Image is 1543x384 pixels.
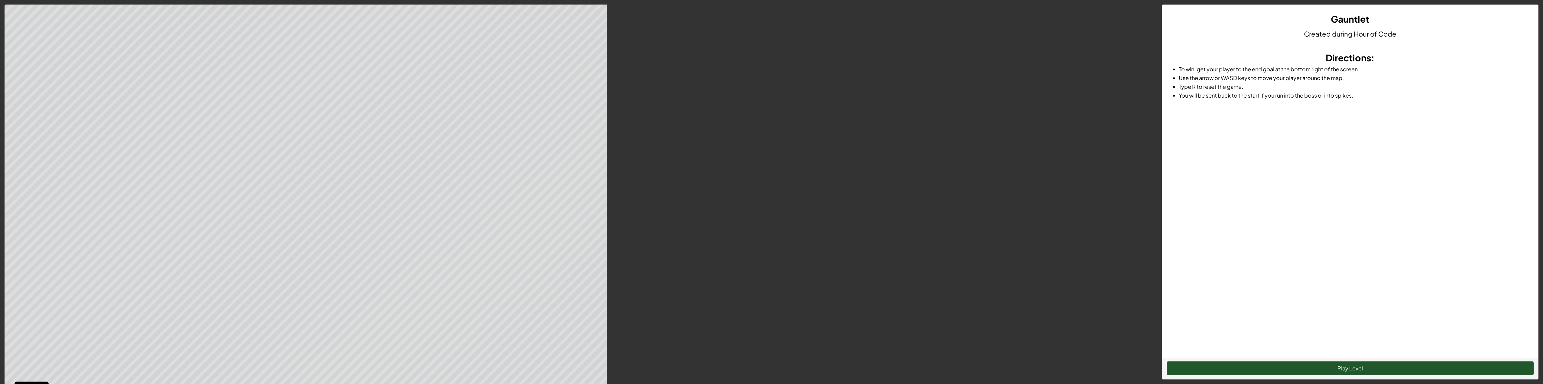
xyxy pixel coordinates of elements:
li: Use the arrow or WASD keys to move your player around the map. [1179,73,1534,82]
h3: Gauntlet [1167,12,1534,26]
h4: Created during Hour of Code [1167,29,1534,39]
li: To win, get your player to the end goal at the bottom right of the screen. [1179,65,1534,73]
span: Directions [1326,52,1371,63]
button: Play Level [1167,361,1534,375]
h3: : [1167,51,1534,65]
li: You will be sent back to the start if you run into the boss or into spikes. [1179,91,1534,100]
li: Type R to reset the game. [1179,82,1534,91]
